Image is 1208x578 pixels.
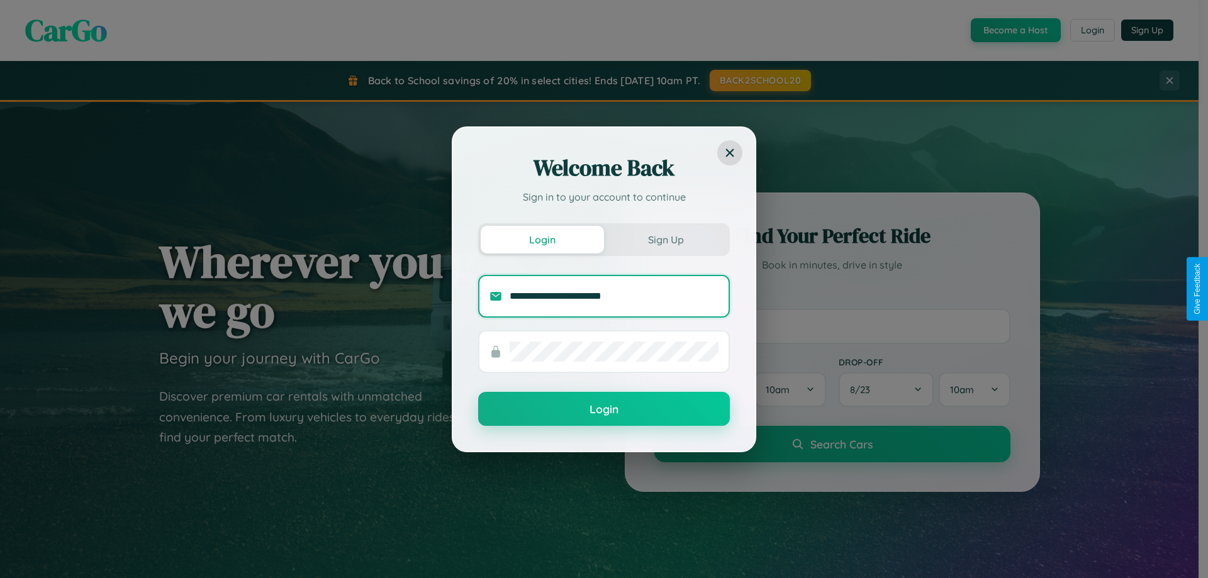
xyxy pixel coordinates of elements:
[481,226,604,253] button: Login
[478,189,730,204] p: Sign in to your account to continue
[478,392,730,426] button: Login
[604,226,727,253] button: Sign Up
[478,153,730,183] h2: Welcome Back
[1193,264,1202,314] div: Give Feedback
